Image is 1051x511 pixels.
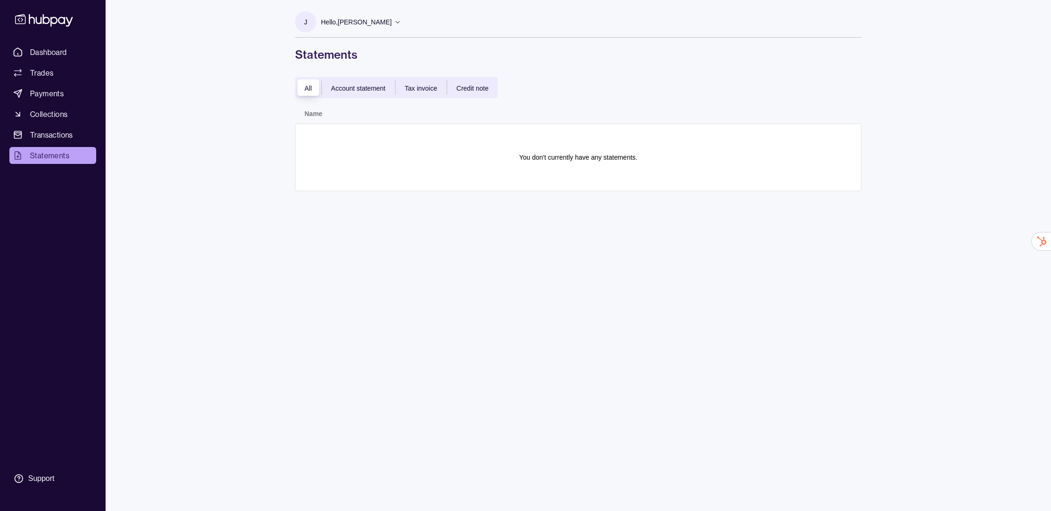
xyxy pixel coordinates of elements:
[9,469,96,488] a: Support
[9,147,96,164] a: Statements
[30,46,67,58] span: Dashboard
[321,17,392,27] p: Hello, [PERSON_NAME]
[457,85,488,92] span: Credit note
[295,47,861,62] h1: Statements
[331,85,386,92] span: Account statement
[30,129,73,140] span: Transactions
[304,17,307,27] p: J
[9,44,96,61] a: Dashboard
[28,473,54,484] div: Support
[9,85,96,102] a: Payments
[30,150,69,161] span: Statements
[30,88,64,99] span: Payments
[305,110,322,117] p: Name
[9,126,96,143] a: Transactions
[30,67,53,78] span: Trades
[305,85,312,92] span: All
[30,108,68,120] span: Collections
[9,106,96,123] a: Collections
[295,77,498,98] div: documentTypes
[405,85,437,92] span: Tax invoice
[519,152,638,163] p: You don't currently have any statements.
[9,64,96,81] a: Trades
